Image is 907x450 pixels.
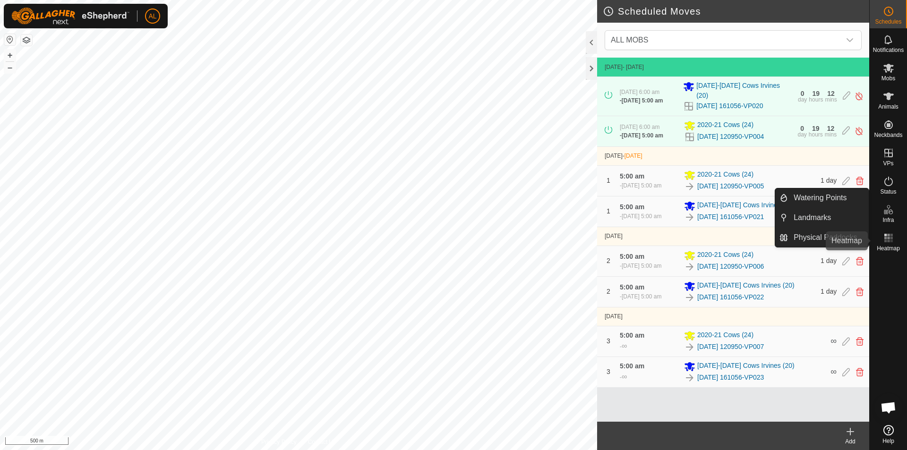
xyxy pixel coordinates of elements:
span: ∞ [622,342,627,350]
span: 1 [607,207,610,215]
img: To [684,261,695,272]
a: [DATE] 161056-VP023 [697,373,764,382]
span: Schedules [875,19,901,25]
span: 3 [607,337,610,345]
span: [DATE] 5:00 am [622,182,661,189]
img: To [684,181,695,192]
span: 1 [607,177,610,184]
span: 1 day [821,257,837,264]
div: - [620,292,661,301]
span: - [623,153,642,159]
a: [DATE] 120950-VP005 [697,181,764,191]
div: 19 [813,90,820,97]
img: To [684,212,695,223]
li: Landmarks [775,208,869,227]
a: Watering Points [788,188,869,207]
span: [DATE] [625,153,642,159]
a: Privacy Policy [261,438,297,446]
img: Turn off schedule move [855,126,864,136]
div: - [620,96,663,105]
h2: Scheduled Moves [603,6,869,17]
div: 19 [812,125,820,132]
span: 2 [607,288,610,295]
img: Turn off schedule move [855,91,864,101]
a: Physical Paddocks [788,228,869,247]
button: Reset Map [4,34,16,45]
img: Gallagher Logo [11,8,129,25]
div: - [620,340,627,352]
span: ∞ [830,367,837,376]
div: day [797,132,806,137]
span: [DATE] 6:00 am [620,124,659,130]
a: Landmarks [788,208,869,227]
a: [DATE] 120950-VP004 [697,132,764,142]
span: 1 day [821,177,837,184]
span: [DATE] 5:00 am [622,132,663,139]
span: Physical Paddocks [794,232,857,243]
span: [DATE] [605,233,623,239]
span: ALL MOBS [607,31,840,50]
span: 3 [607,368,610,375]
span: 2 [607,257,610,264]
span: Help [882,438,894,444]
div: hours [809,97,823,102]
span: [DATE] [605,153,623,159]
span: 1 day [821,288,837,295]
span: 2020-21 Cows (24) [697,120,753,131]
div: - [620,212,661,221]
img: To [684,292,695,303]
span: Animals [878,104,898,110]
button: Map Layers [21,34,32,46]
span: - [DATE] [623,64,644,70]
span: [DATE] [605,64,623,70]
span: 5:00 am [620,172,644,180]
span: Infra [882,217,894,223]
span: ALL MOBS [611,36,648,44]
img: To [684,341,695,353]
span: Landmarks [794,212,831,223]
span: AL [148,11,156,21]
div: - [620,181,661,190]
a: [DATE] 120950-VP007 [697,342,764,352]
span: 5:00 am [620,203,644,211]
div: 0 [801,90,804,97]
span: [DATE]-[DATE] Cows Irvines (20) [697,280,795,292]
span: ∞ [830,336,837,346]
span: Heatmap [877,246,900,251]
div: Open chat [874,393,903,422]
span: 5:00 am [620,331,644,339]
span: [DATE] [605,313,623,320]
span: [DATE] 5:00 am [622,263,661,269]
span: [DATE]-[DATE] Cows Irvines (20) [697,361,795,372]
a: [DATE] 161056-VP021 [697,212,764,222]
span: [DATE] 6:00 am [620,89,659,95]
span: Neckbands [874,132,902,138]
div: - [620,262,661,270]
span: [DATE] 5:00 am [622,293,661,300]
span: 5:00 am [620,253,644,260]
div: - [620,131,663,140]
div: 12 [827,125,835,132]
span: Status [880,189,896,195]
a: [DATE] 120950-VP006 [697,262,764,272]
img: To [684,372,695,383]
a: [DATE] 161056-VP020 [696,101,763,111]
div: mins [825,97,837,102]
a: Contact Us [308,438,336,446]
span: VPs [883,161,893,166]
span: 2020-21 Cows (24) [697,170,753,181]
span: Watering Points [794,192,847,204]
a: [DATE] 161056-VP022 [697,292,764,302]
button: – [4,62,16,73]
div: 12 [827,90,835,97]
span: [DATE] 5:00 am [622,213,661,220]
span: 2020-21 Cows (24) [697,250,753,261]
span: 5:00 am [620,283,644,291]
span: Notifications [873,47,904,53]
div: 0 [800,125,804,132]
li: Watering Points [775,188,869,207]
span: Mobs [881,76,895,81]
div: mins [825,132,837,137]
li: Physical Paddocks [775,228,869,247]
div: day [798,97,807,102]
